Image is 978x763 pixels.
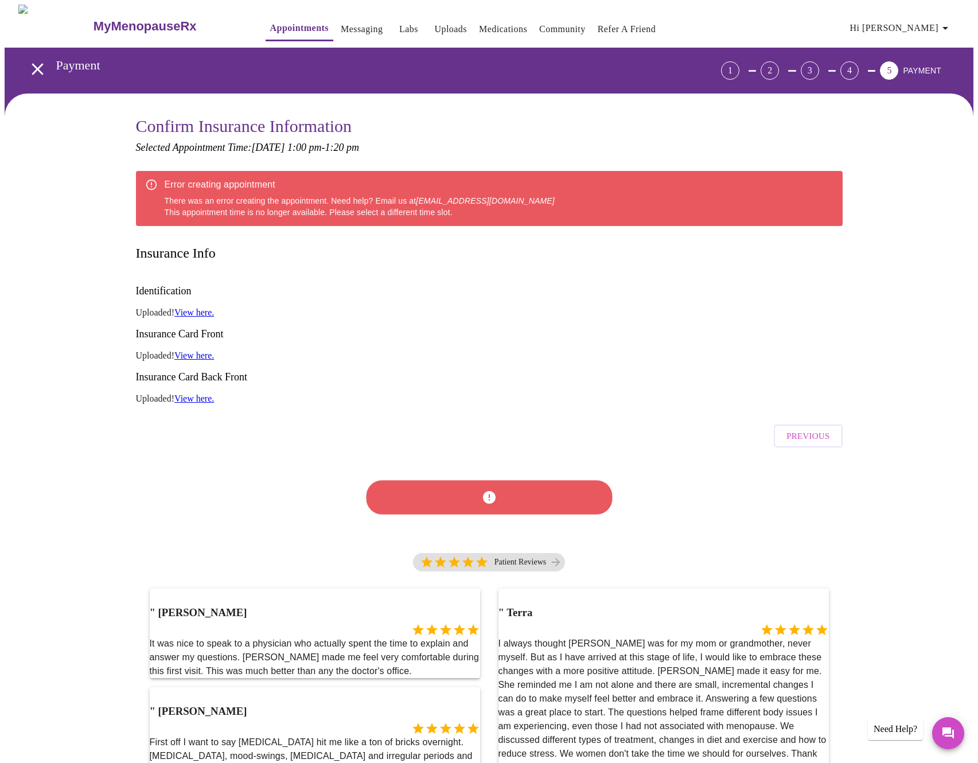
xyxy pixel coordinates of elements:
[92,6,242,46] a: MyMenopauseRx
[93,19,197,34] h3: MyMenopauseRx
[336,18,387,41] button: Messaging
[150,705,155,717] span: "
[850,20,952,36] span: Hi [PERSON_NAME]
[494,558,547,567] p: Patient Reviews
[416,196,554,205] em: [EMAIL_ADDRESS][DOMAIN_NAME]
[932,717,964,749] button: Messages
[165,174,555,223] div: There was an error creating the appointment. Need help? Email us at This appointment time is no l...
[474,18,532,41] button: Medications
[136,351,843,361] p: Uploaded!
[399,21,418,37] a: Labs
[840,61,859,80] div: 4
[434,21,467,37] a: Uploads
[18,5,92,48] img: MyMenopauseRx Logo
[479,21,527,37] a: Medications
[150,606,155,618] span: "
[136,394,843,404] p: Uploaded!
[880,61,898,80] div: 5
[598,21,656,37] a: Refer a Friend
[136,371,843,383] h3: Insurance Card Back Front
[801,61,819,80] div: 3
[136,116,843,136] h3: Confirm Insurance Information
[150,705,247,718] h3: [PERSON_NAME]
[539,21,586,37] a: Community
[535,18,590,41] button: Community
[266,17,333,41] button: Appointments
[413,553,566,577] a: 5 Stars Patient Reviews
[136,307,843,318] p: Uploaded!
[498,606,533,619] h3: Terra
[761,61,779,80] div: 2
[150,637,480,678] p: It was nice to speak to a physician who actually spent the time to explain and answer my question...
[413,553,566,571] div: 5 Stars Patient Reviews
[341,21,383,37] a: Messaging
[21,52,54,86] button: open drawer
[136,285,843,297] h3: Identification
[150,606,247,619] h3: [PERSON_NAME]
[498,606,504,618] span: "
[774,425,842,447] button: Previous
[593,18,661,41] button: Refer a Friend
[786,429,829,443] span: Previous
[174,394,214,403] a: View here.
[903,66,941,75] span: PAYMENT
[56,58,657,73] h3: Payment
[174,351,214,360] a: View here.
[430,18,472,41] button: Uploads
[390,18,427,41] button: Labs
[270,20,329,36] a: Appointments
[868,718,923,740] div: Need Help?
[136,328,843,340] h3: Insurance Card Front
[136,142,359,153] em: Selected Appointment Time: [DATE] 1:00 pm - 1:20 pm
[174,307,214,317] a: View here.
[845,17,957,40] button: Hi [PERSON_NAME]
[721,61,739,80] div: 1
[136,246,216,261] h3: Insurance Info
[165,178,555,192] div: Error creating appointment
